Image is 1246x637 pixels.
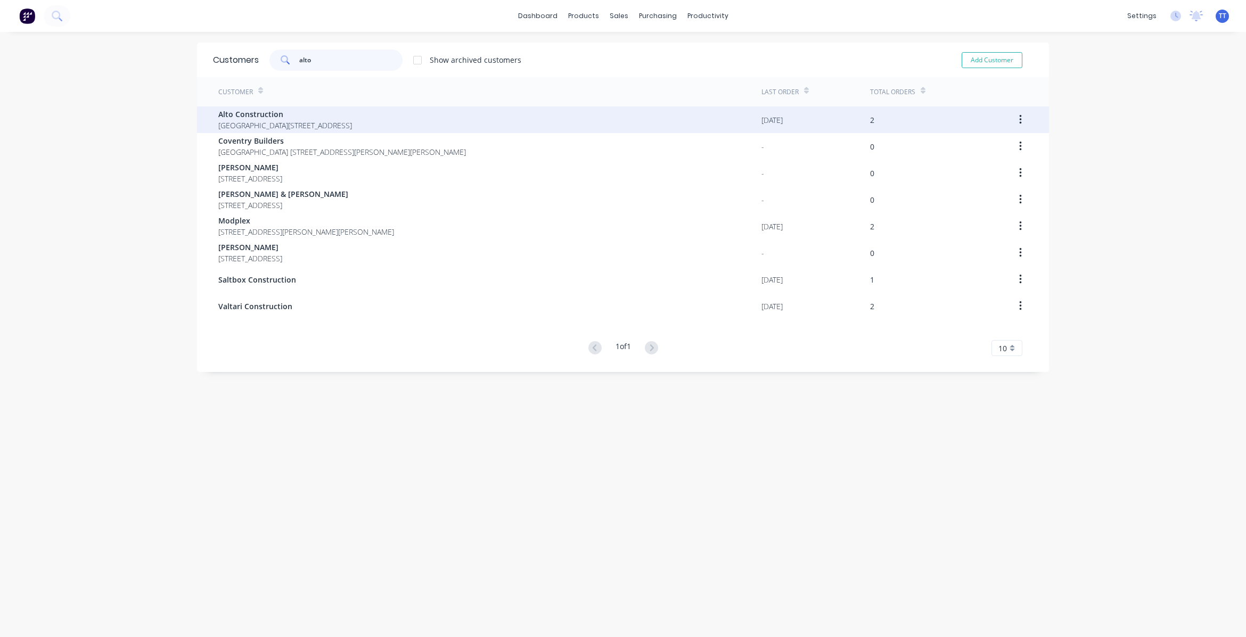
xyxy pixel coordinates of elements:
div: [DATE] [761,301,783,312]
a: dashboard [513,8,563,24]
div: - [761,168,764,179]
div: 0 [870,141,874,152]
span: [PERSON_NAME] [218,162,282,173]
div: 1 of 1 [616,341,631,356]
div: 0 [870,194,874,205]
span: [PERSON_NAME] [218,242,282,253]
span: TT [1219,11,1226,21]
span: Modplex [218,215,394,226]
div: Show archived customers [430,54,521,65]
span: [STREET_ADDRESS][PERSON_NAME][PERSON_NAME] [218,226,394,237]
span: Saltbox Construction [218,274,296,285]
div: 1 [870,274,874,285]
div: Total Orders [870,87,915,97]
div: - [761,141,764,152]
span: [GEOGRAPHIC_DATA] [STREET_ADDRESS][PERSON_NAME][PERSON_NAME] [218,146,466,158]
span: [STREET_ADDRESS] [218,200,348,211]
span: [GEOGRAPHIC_DATA][STREET_ADDRESS] [218,120,352,131]
div: 0 [870,168,874,179]
div: 2 [870,301,874,312]
span: [PERSON_NAME] & [PERSON_NAME] [218,188,348,200]
div: [DATE] [761,274,783,285]
div: - [761,247,764,259]
button: Add Customer [962,52,1022,68]
div: settings [1122,8,1162,24]
div: 0 [870,247,874,259]
span: Alto Construction [218,109,352,120]
input: Search customers... [299,49,403,71]
div: productivity [682,8,734,24]
span: Coventry Builders [218,135,466,146]
div: products [563,8,604,24]
span: 10 [998,343,1007,354]
span: [STREET_ADDRESS] [218,253,282,264]
div: 2 [870,114,874,126]
span: [STREET_ADDRESS] [218,173,282,184]
div: Last Order [761,87,799,97]
div: - [761,194,764,205]
div: [DATE] [761,114,783,126]
img: Factory [19,8,35,24]
div: purchasing [634,8,682,24]
span: Valtari Construction [218,301,292,312]
div: sales [604,8,634,24]
div: 2 [870,221,874,232]
div: Customer [218,87,253,97]
div: [DATE] [761,221,783,232]
div: Customers [213,54,259,67]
